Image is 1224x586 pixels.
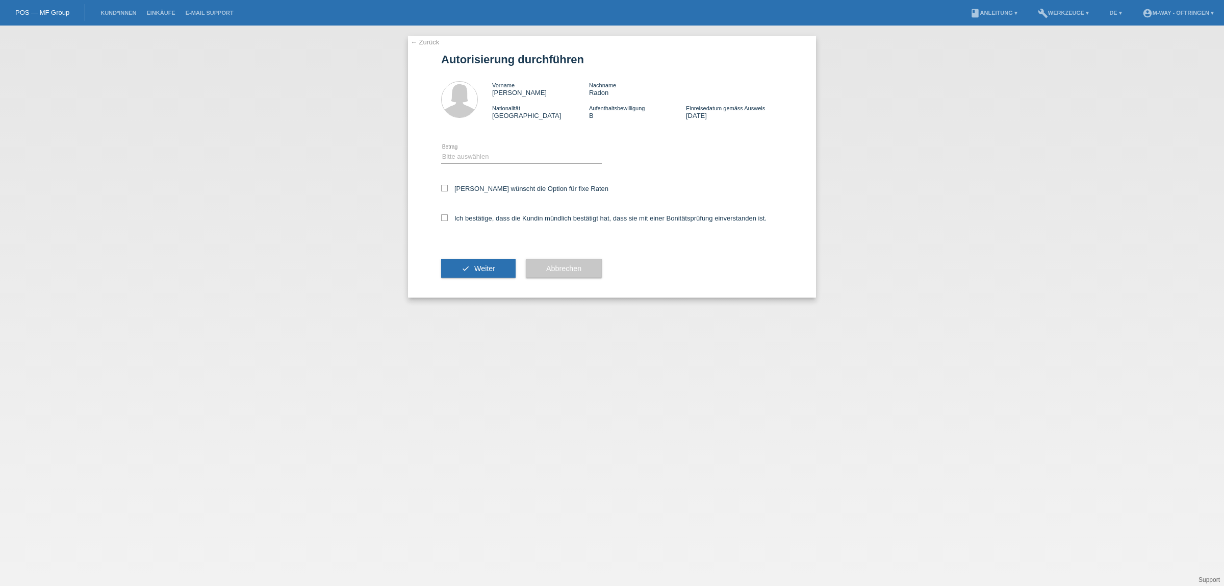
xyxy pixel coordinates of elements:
label: Ich bestätige, dass die Kundin mündlich bestätigt hat, dass sie mit einer Bonitätsprüfung einvers... [441,214,767,222]
button: Abbrechen [526,259,602,278]
span: Nachname [589,82,616,88]
span: Nationalität [492,105,520,111]
span: Abbrechen [546,264,581,273]
i: check [462,264,470,273]
label: [PERSON_NAME] wünscht die Option für fixe Raten [441,185,608,192]
h1: Autorisierung durchführen [441,53,783,66]
span: Vorname [492,82,515,88]
a: bookAnleitung ▾ [965,10,1023,16]
i: build [1038,8,1048,18]
div: [GEOGRAPHIC_DATA] [492,104,589,119]
a: Support [1198,576,1220,583]
a: Einkäufe [141,10,180,16]
a: E-Mail Support [181,10,239,16]
a: buildWerkzeuge ▾ [1033,10,1094,16]
i: account_circle [1142,8,1153,18]
a: ← Zurück [411,38,439,46]
i: book [970,8,980,18]
a: Kund*innen [95,10,141,16]
div: [PERSON_NAME] [492,81,589,96]
div: B [589,104,686,119]
span: Aufenthaltsbewilligung [589,105,645,111]
a: DE ▾ [1104,10,1127,16]
div: [DATE] [686,104,783,119]
span: Weiter [474,264,495,273]
div: Radon [589,81,686,96]
a: account_circlem-way - Oftringen ▾ [1137,10,1219,16]
a: POS — MF Group [15,9,69,16]
span: Einreisedatum gemäss Ausweis [686,105,765,111]
button: check Weiter [441,259,516,278]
